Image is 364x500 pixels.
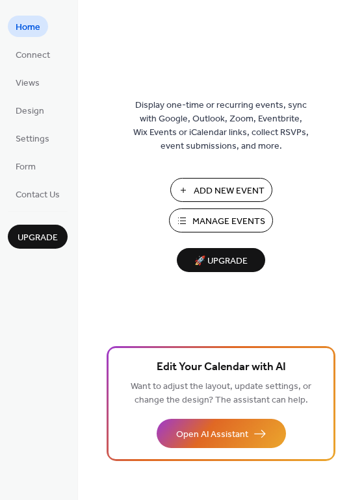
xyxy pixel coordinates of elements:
[8,44,58,65] a: Connect
[16,132,49,146] span: Settings
[157,419,286,448] button: Open AI Assistant
[8,225,68,249] button: Upgrade
[131,378,311,409] span: Want to adjust the layout, update settings, or change the design? The assistant can help.
[194,184,265,198] span: Add New Event
[192,215,265,229] span: Manage Events
[176,428,248,442] span: Open AI Assistant
[8,183,68,205] a: Contact Us
[16,105,44,118] span: Design
[133,99,309,153] span: Display one-time or recurring events, sync with Google, Outlook, Zoom, Eventbrite, Wix Events or ...
[16,188,60,202] span: Contact Us
[8,127,57,149] a: Settings
[185,253,257,270] span: 🚀 Upgrade
[18,231,58,245] span: Upgrade
[157,358,286,377] span: Edit Your Calendar with AI
[8,16,48,37] a: Home
[16,160,36,174] span: Form
[8,99,52,121] a: Design
[8,71,47,93] a: Views
[8,155,44,177] a: Form
[16,77,40,90] span: Views
[177,248,265,272] button: 🚀 Upgrade
[170,178,272,202] button: Add New Event
[16,21,40,34] span: Home
[16,49,50,62] span: Connect
[169,208,273,232] button: Manage Events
